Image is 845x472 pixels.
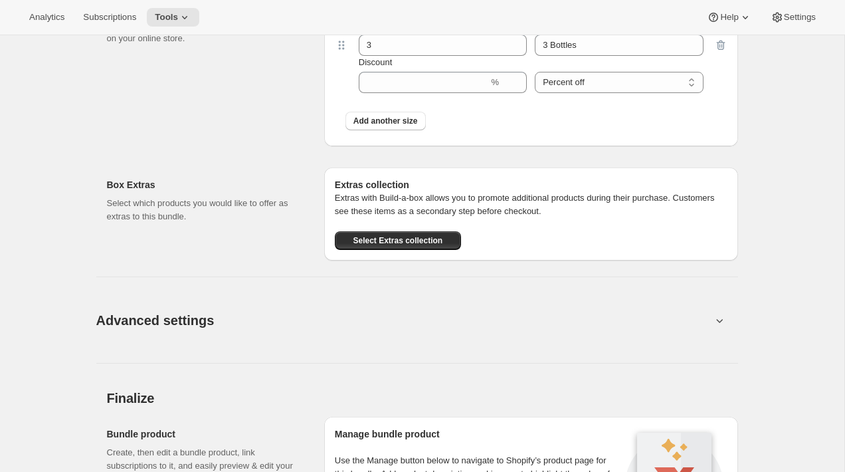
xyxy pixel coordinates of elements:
[492,77,500,87] span: %
[359,57,393,67] span: Discount
[335,231,461,250] button: Select Extras collection
[335,427,621,441] h2: Manage bundle product
[107,390,738,406] h2: Finalize
[107,197,303,223] p: Select which products you would like to offer as extras to this bundle.
[147,8,199,27] button: Tools
[784,12,816,23] span: Settings
[21,8,72,27] button: Analytics
[763,8,824,27] button: Settings
[535,35,703,56] input: Display label
[155,12,178,23] span: Tools
[335,178,727,191] h6: Extras collection
[29,12,64,23] span: Analytics
[720,12,738,23] span: Help
[107,427,303,441] h2: Bundle product
[335,191,727,218] p: Extras with Build-a-box allows you to promote additional products during their purchase. Customer...
[88,295,719,346] button: Advanced settings
[96,310,215,331] span: Advanced settings
[699,8,759,27] button: Help
[345,112,426,130] button: Add another size
[107,178,303,191] h2: Box Extras
[75,8,144,27] button: Subscriptions
[353,235,442,246] span: Select Extras collection
[353,116,418,126] span: Add another size
[83,12,136,23] span: Subscriptions
[359,35,507,56] input: Box size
